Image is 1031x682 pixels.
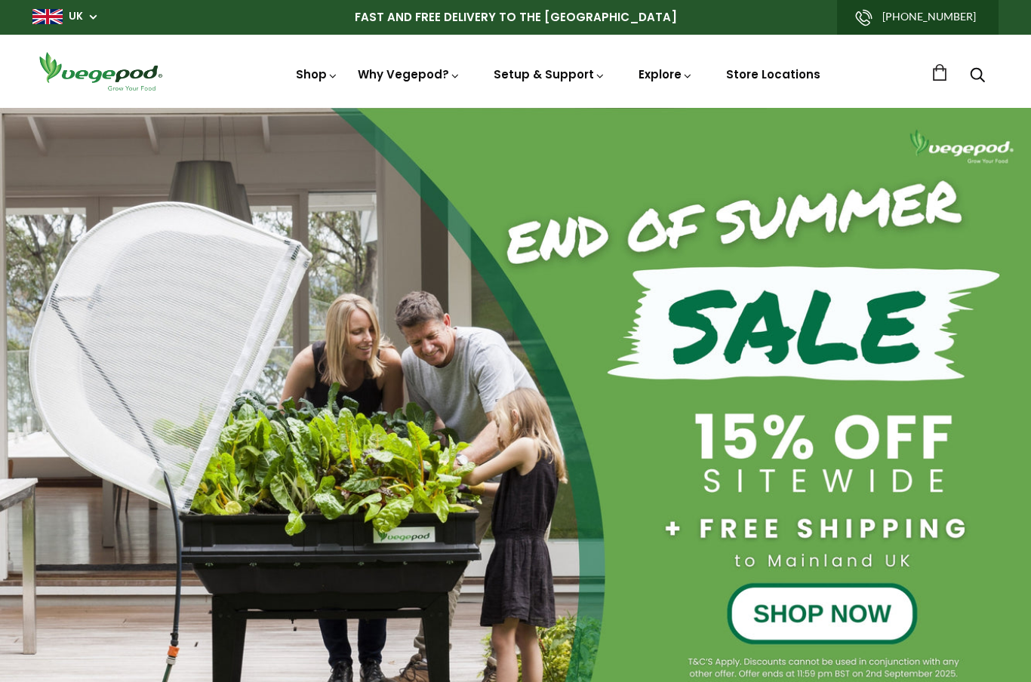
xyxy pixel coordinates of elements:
a: UK [69,9,83,24]
a: Why Vegepod? [358,66,460,82]
a: Explore [639,66,693,82]
img: Vegepod [32,50,168,93]
img: gb_large.png [32,9,63,24]
a: Store Locations [726,66,820,82]
a: Shop [296,66,338,82]
a: Search [970,69,985,84]
a: Setup & Support [494,66,605,82]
